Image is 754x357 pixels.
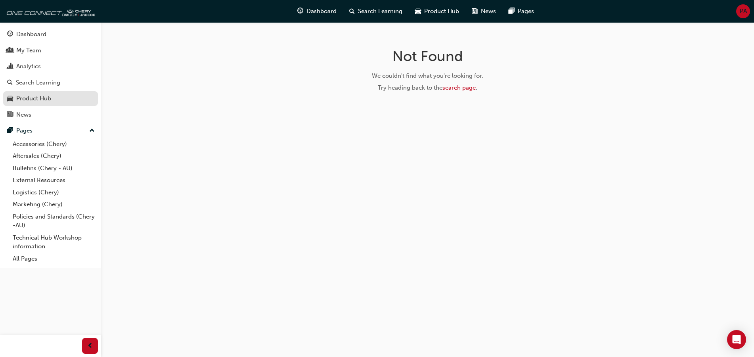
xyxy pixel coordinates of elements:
[87,341,93,351] span: prev-icon
[10,186,98,199] a: Logistics (Chery)
[442,84,476,91] a: search page
[3,91,98,106] a: Product Hub
[16,62,41,71] div: Analytics
[10,198,98,211] a: Marketing (Chery)
[465,3,502,19] a: news-iconNews
[343,3,409,19] a: search-iconSearch Learning
[16,46,41,55] div: My Team
[10,211,98,232] a: Policies and Standards (Chery -AU)
[16,78,60,87] div: Search Learning
[740,7,747,16] span: PA
[3,27,98,42] a: Dashboard
[302,71,553,81] div: We couldn't find what you're looking for.
[736,4,750,18] button: PA
[3,107,98,122] a: News
[4,3,95,19] img: oneconnect
[10,138,98,150] a: Accessories (Chery)
[727,330,746,349] div: Open Intercom Messenger
[509,6,515,16] span: pages-icon
[502,3,540,19] a: pages-iconPages
[3,43,98,58] a: My Team
[424,7,459,16] span: Product Hub
[7,63,13,70] span: chart-icon
[3,123,98,138] button: Pages
[378,84,477,91] span: Try heading back to the .
[518,7,534,16] span: Pages
[7,127,13,134] span: pages-icon
[7,111,13,119] span: news-icon
[10,162,98,175] a: Bulletins (Chery - AU)
[7,47,13,54] span: people-icon
[302,48,553,65] h1: Not Found
[16,126,33,135] div: Pages
[10,174,98,186] a: External Resources
[297,6,303,16] span: guage-icon
[10,150,98,162] a: Aftersales (Chery)
[89,126,95,136] span: up-icon
[16,94,51,103] div: Product Hub
[472,6,478,16] span: news-icon
[7,95,13,102] span: car-icon
[16,30,46,39] div: Dashboard
[358,7,402,16] span: Search Learning
[349,6,355,16] span: search-icon
[481,7,496,16] span: News
[7,79,13,86] span: search-icon
[3,75,98,90] a: Search Learning
[3,59,98,74] a: Analytics
[415,6,421,16] span: car-icon
[306,7,337,16] span: Dashboard
[16,110,31,119] div: News
[3,25,98,123] button: DashboardMy TeamAnalyticsSearch LearningProduct HubNews
[409,3,465,19] a: car-iconProduct Hub
[10,232,98,253] a: Technical Hub Workshop information
[10,253,98,265] a: All Pages
[7,31,13,38] span: guage-icon
[291,3,343,19] a: guage-iconDashboard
